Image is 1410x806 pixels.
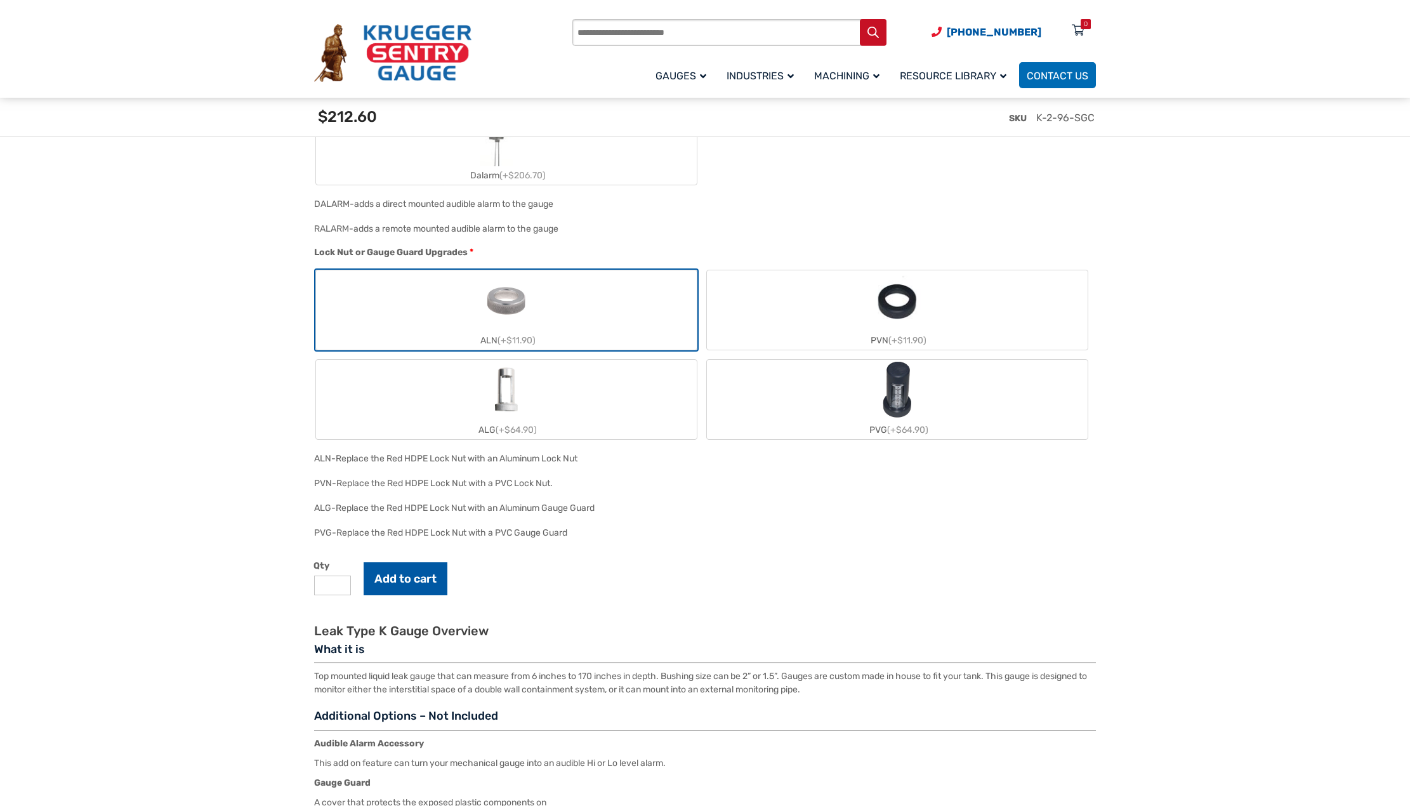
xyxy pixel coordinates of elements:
[314,24,471,83] img: Krueger Sentry Gauge
[814,70,880,82] span: Machining
[888,335,926,346] span: (+$11.90)
[887,425,928,435] span: (+$64.90)
[932,24,1041,40] a: Phone Number (920) 434-8860
[336,527,567,538] div: Replace the Red HDPE Lock Nut with a PVC Gauge Guard
[1027,70,1088,82] span: Contact Us
[316,166,697,185] div: Dalarm
[947,26,1041,38] span: [PHONE_NUMBER]
[316,360,697,439] label: ALG
[316,331,697,350] div: ALN
[476,270,537,331] img: ALN
[499,170,546,181] span: (+$206.70)
[314,503,336,513] span: ALG-
[727,70,794,82] span: Industries
[316,421,697,439] div: ALG
[1019,62,1096,88] a: Contact Us
[353,223,558,234] div: adds a remote mounted audible alarm to the gauge
[314,709,1096,730] h3: Additional Options – Not Included
[1084,19,1088,29] div: 0
[707,421,1088,439] div: PVG
[1009,113,1027,124] span: SKU
[707,270,1088,350] label: PVN
[314,576,351,595] input: Product quantity
[497,335,536,346] span: (+$11.90)
[364,562,447,595] button: Add to cart
[336,478,553,489] div: Replace the Red HDPE Lock Nut with a PVC Lock Nut.
[314,642,1096,664] h3: What it is
[314,247,468,258] span: Lock Nut or Gauge Guard Upgrades
[656,70,706,82] span: Gauges
[314,199,354,209] span: DALARM-
[314,670,1096,696] p: Top mounted liquid leak gauge that can measure from 6 inches to 170 inches in depth. Bushing size...
[336,503,595,513] div: Replace the Red HDPE Lock Nut with an Aluminum Gauge Guard
[707,360,1088,439] label: PVG
[314,478,336,489] span: PVN-
[867,360,928,421] img: PVG
[900,70,1006,82] span: Resource Library
[354,199,553,209] div: adds a direct mounted audible alarm to the gauge
[476,360,537,421] img: ALG-OF
[807,60,892,90] a: Machining
[314,223,353,234] span: RALARM-
[314,623,1096,639] h2: Leak Type K Gauge Overview
[470,246,473,259] abbr: required
[892,60,1019,90] a: Resource Library
[648,60,719,90] a: Gauges
[314,738,424,749] strong: Audible Alarm Accessory
[316,270,697,350] label: ALN
[314,756,1096,770] p: This add on feature can turn your mechanical gauge into an audible Hi or Lo level alarm.
[707,331,1088,350] div: PVN
[1036,112,1095,124] span: K-2-96-SGC
[314,453,336,464] span: ALN-
[496,425,537,435] span: (+$64.90)
[719,60,807,90] a: Industries
[314,527,336,538] span: PVG-
[336,453,577,464] div: Replace the Red HDPE Lock Nut with an Aluminum Lock Nut
[314,777,371,788] strong: Gauge Guard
